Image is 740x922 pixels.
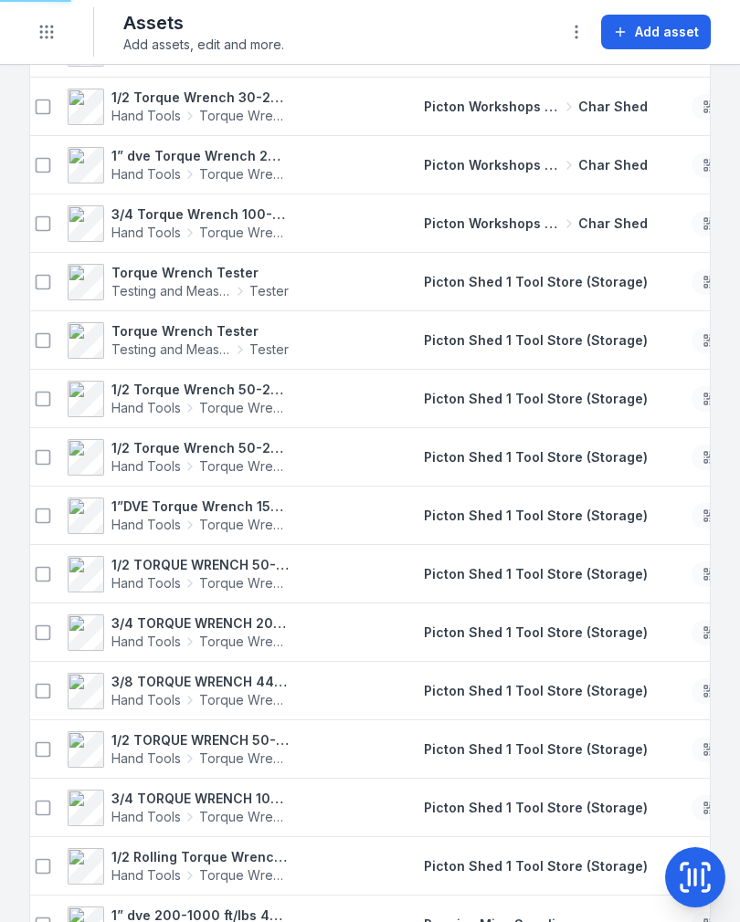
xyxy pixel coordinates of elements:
a: Picton Shed 1 Tool Store (Storage) [424,740,648,759]
a: Picton Shed 1 Tool Store (Storage) [424,565,648,583]
a: Picton Shed 1 Tool Store (Storage) [424,799,648,817]
span: Char Shed [578,98,648,116]
span: Hand Tools [111,107,181,125]
strong: 1/2 Torque Wrench 50-250 ft/lbs 4445 [111,381,289,399]
span: Add assets, edit and more. [123,36,284,54]
strong: 1/2 Torque Wrench 30-250 ft/lbs 4577 [111,89,289,107]
a: 1” dve Torque Wrench 200-1000 ft/lbs 4572Hand ToolsTorque Wrench [68,147,289,183]
a: 1/2 Torque Wrench 50-250 ft/lbs 4445Hand ToolsTorque Wrench [68,381,289,417]
span: Hand Tools [111,808,181,826]
span: Hand Tools [111,224,181,242]
strong: 1/2 TORQUE WRENCH 50-250 ft/lbs 1776 [111,731,289,749]
span: Hand Tools [111,574,181,592]
span: Hand Tools [111,691,181,709]
strong: 3/4 TORQUE WRENCH 200/600 ft/lbs 1115804118 [111,614,289,633]
span: Picton Shed 1 Tool Store (Storage) [424,508,648,523]
span: Torque Wrench [199,224,289,242]
strong: 1” dve Torque Wrench 200-1000 ft/lbs 4572 [111,147,289,165]
span: Hand Tools [111,399,181,417]
span: Hand Tools [111,633,181,651]
span: Torque Wrench [199,165,289,183]
a: Picton Shed 1 Tool Store (Storage) [424,682,648,700]
span: Torque Wrench [199,633,289,651]
a: Picton Shed 1 Tool Store (Storage) [424,273,648,291]
span: Torque Wrench [199,749,289,768]
button: Toggle navigation [29,15,64,49]
span: Torque Wrench [199,574,289,592]
span: Picton Shed 1 Tool Store (Storage) [424,449,648,465]
span: Picton Shed 1 Tool Store (Storage) [424,391,648,406]
span: Picton Shed 1 Tool Store (Storage) [424,566,648,581]
a: Picton Workshops & BaysChar Shed [424,156,648,174]
a: Picton Shed 1 Tool Store (Storage) [424,623,648,642]
a: Picton Workshops & BaysChar Shed [424,98,648,116]
strong: 3/4 TORQUE WRENCH 100-600 ft/lbs 4447 [111,790,289,808]
span: Torque Wrench [199,516,289,534]
a: 3/8 TORQUE WRENCH 4444Hand ToolsTorque Wrench [68,673,289,709]
strong: 1/2 Torque Wrench 50-250 ft/lbs 1221500719 [111,439,289,457]
span: Testing and Measurement [111,282,231,300]
a: Torque Wrench TesterTesting and MeasurementTester [68,264,289,300]
a: 3/4 TORQUE WRENCH 200/600 ft/lbs 1115804118Hand ToolsTorque Wrench [68,614,289,651]
span: Hand Tools [111,749,181,768]
span: Picton Shed 1 Tool Store (Storage) [424,683,648,698]
a: Torque Wrench TesterTesting and MeasurementTester [68,322,289,359]
span: Torque Wrench [199,399,289,417]
span: Torque Wrench [199,808,289,826]
a: 3/4 TORQUE WRENCH 100-600 ft/lbs 4447Hand ToolsTorque Wrench [68,790,289,826]
span: Char Shed [578,156,648,174]
strong: 1”DVE Torque Wrench 150-600 ft/lbs 382 [111,498,289,516]
span: Picton Workshops & Bays [424,156,560,174]
a: Picton Shed 1 Tool Store (Storage) [424,448,648,466]
strong: 1/2 TORQUE WRENCH 50-250 ft/lbs 4545 [111,556,289,574]
button: Add asset [601,15,711,49]
h2: Assets [123,10,284,36]
span: Picton Workshops & Bays [424,215,560,233]
span: Hand Tools [111,457,181,476]
span: Torque Wrench [199,691,289,709]
a: 3/4 Torque Wrench 100-600 ft/lbs 4575Hand ToolsTorque Wrench [68,205,289,242]
a: Picton Workshops & BaysChar Shed [424,215,648,233]
span: Hand Tools [111,866,181,885]
span: Picton Workshops & Bays [424,98,560,116]
a: 1/2 TORQUE WRENCH 50-250 ft/lbs 1776Hand ToolsTorque Wrench [68,731,289,768]
strong: Torque Wrench Tester [111,322,289,341]
span: Hand Tools [111,516,181,534]
strong: 1/2 Rolling Torque Wrench 2065 [111,848,289,866]
span: Torque Wrench [199,107,289,125]
span: Picton Shed 1 Tool Store (Storage) [424,624,648,640]
a: 1/2 TORQUE WRENCH 50-250 ft/lbs 4545Hand ToolsTorque Wrench [68,556,289,592]
span: Torque Wrench [199,457,289,476]
span: Picton Shed 1 Tool Store (Storage) [424,332,648,348]
span: Hand Tools [111,165,181,183]
span: Picton Shed 1 Tool Store (Storage) [424,858,648,874]
a: 1/2 Torque Wrench 50-250 ft/lbs 1221500719Hand ToolsTorque Wrench [68,439,289,476]
a: 1/2 Torque Wrench 30-250 ft/lbs 4577Hand ToolsTorque Wrench [68,89,289,125]
span: Picton Shed 1 Tool Store (Storage) [424,800,648,815]
span: Torque Wrench [199,866,289,885]
span: Char Shed [578,215,648,233]
strong: 3/8 TORQUE WRENCH 4444 [111,673,289,691]
span: Picton Shed 1 Tool Store (Storage) [424,741,648,757]
a: Picton Shed 1 Tool Store (Storage) [424,857,648,875]
span: Tester [249,341,289,359]
span: Picton Shed 1 Tool Store (Storage) [424,274,648,289]
a: Picton Shed 1 Tool Store (Storage) [424,390,648,408]
a: 1”DVE Torque Wrench 150-600 ft/lbs 382Hand ToolsTorque Wrench [68,498,289,534]
a: Picton Shed 1 Tool Store (Storage) [424,507,648,525]
span: Tester [249,282,289,300]
strong: 3/4 Torque Wrench 100-600 ft/lbs 4575 [111,205,289,224]
strong: Torque Wrench Tester [111,264,289,282]
a: Picton Shed 1 Tool Store (Storage) [424,331,648,350]
a: 1/2 Rolling Torque Wrench 2065Hand ToolsTorque Wrench [68,848,289,885]
span: Add asset [635,23,699,41]
span: Testing and Measurement [111,341,231,359]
